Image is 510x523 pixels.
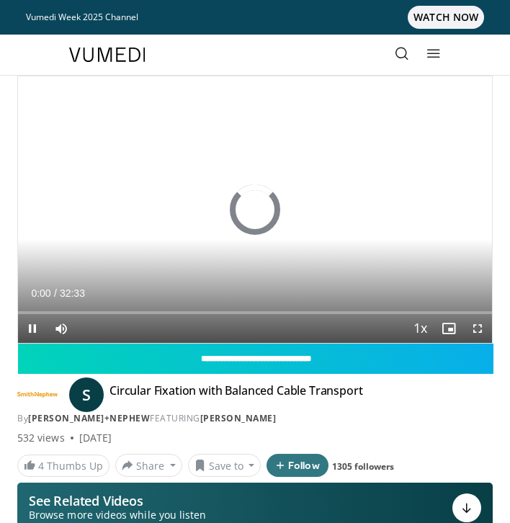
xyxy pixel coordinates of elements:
img: VuMedi Logo [69,48,146,62]
div: [DATE] [79,431,112,445]
span: / [54,287,57,299]
span: 532 views [17,431,65,445]
img: Smith+Nephew [17,383,58,406]
a: [PERSON_NAME] [200,412,277,424]
button: Share [115,454,182,477]
button: Mute [47,314,76,343]
span: 4 [38,459,44,473]
video-js: Video Player [18,76,492,343]
span: Browse more videos while you listen [29,508,206,522]
button: Playback Rate [406,314,434,343]
p: See Related Videos [29,493,206,508]
span: 0:00 [31,287,50,299]
a: [PERSON_NAME]+Nephew [28,412,150,424]
button: Fullscreen [463,314,492,343]
a: 1305 followers [332,460,394,473]
button: Pause [18,314,47,343]
button: Follow [267,454,328,477]
a: Vumedi Week 2025 ChannelWATCH NOW [26,6,484,29]
a: S [69,377,104,412]
span: 32:33 [60,287,85,299]
div: By FEATURING [17,412,493,425]
a: 4 Thumbs Up [17,455,109,477]
button: Save to [188,454,261,477]
div: Progress Bar [18,311,492,314]
button: Enable picture-in-picture mode [434,314,463,343]
h4: Circular Fixation with Balanced Cable Transport [109,383,362,406]
span: WATCH NOW [408,6,484,29]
